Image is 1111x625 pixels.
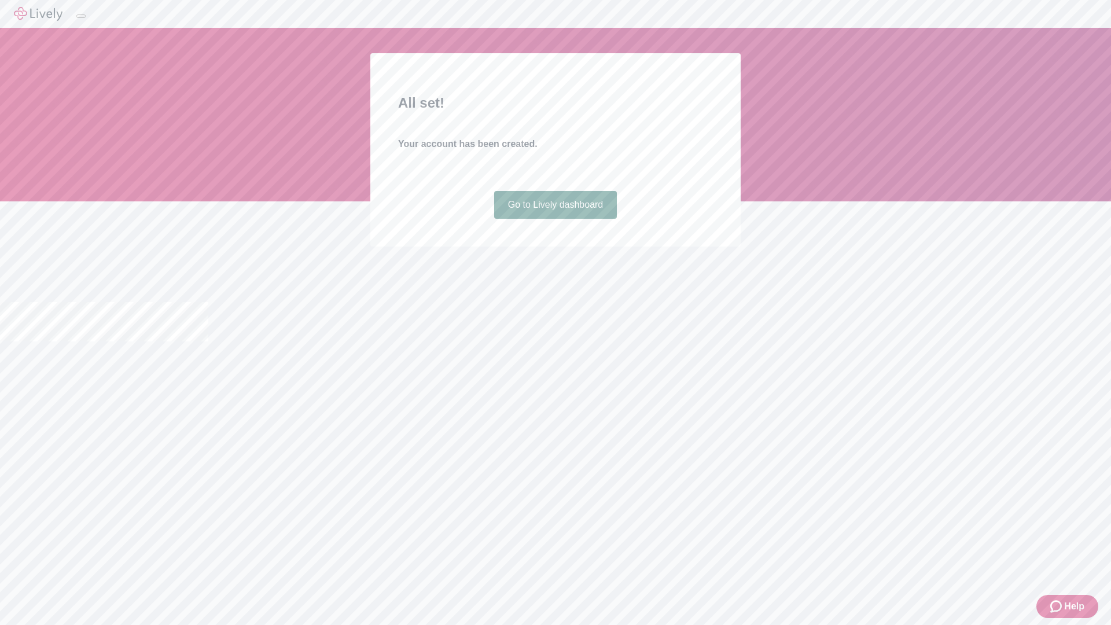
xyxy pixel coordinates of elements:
[1050,600,1064,613] svg: Zendesk support icon
[494,191,617,219] a: Go to Lively dashboard
[1036,595,1098,618] button: Zendesk support iconHelp
[76,14,86,18] button: Log out
[398,137,713,151] h4: Your account has been created.
[398,93,713,113] h2: All set!
[14,7,62,21] img: Lively
[1064,600,1084,613] span: Help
